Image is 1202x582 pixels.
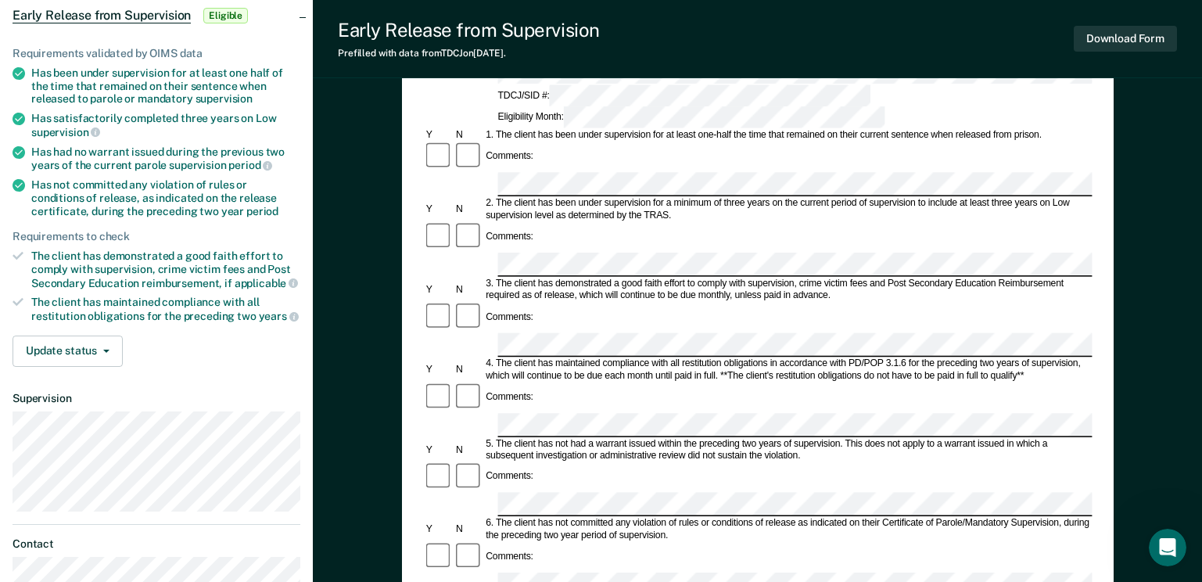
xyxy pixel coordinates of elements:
div: Comments: [483,232,536,243]
div: N [454,130,483,142]
div: The client has demonstrated a good faith effort to comply with supervision, crime victim fees and... [31,250,300,289]
div: 6. The client has not committed any violation of rules or conditions of release as indicated on t... [483,518,1092,542]
dt: Contact [13,537,300,551]
div: Comments: [483,472,536,483]
div: Early Release from Supervision [338,19,600,41]
div: N [454,524,483,536]
div: Has satisfactorily completed three years on Low [31,112,300,138]
div: Comments: [483,551,536,563]
dt: Supervision [13,392,300,405]
div: 4. The client has maintained compliance with all restitution obligations in accordance with PD/PO... [483,358,1092,383]
div: Y [423,284,453,296]
span: applicable [235,277,298,289]
div: Y [423,524,453,536]
div: N [454,444,483,456]
span: years [259,310,299,322]
span: Early Release from Supervision [13,8,191,23]
div: Prefilled with data from TDCJ on [DATE] . [338,48,600,59]
div: Comments: [483,391,536,403]
div: Has been under supervision for at least one half of the time that remained on their sentence when... [31,66,300,106]
div: N [454,204,483,216]
div: Has not committed any violation of rules or conditions of release, as indicated on the release ce... [31,178,300,217]
div: 5. The client has not had a warrant issued within the preceding two years of supervision. This do... [483,438,1092,462]
span: supervision [31,126,100,138]
span: period [246,205,278,217]
div: Has had no warrant issued during the previous two years of the current parole supervision [31,145,300,172]
span: supervision [196,92,253,105]
div: 2. The client has been under supervision for a minimum of three years on the current period of su... [483,198,1092,222]
button: Download Form [1074,26,1177,52]
div: Comments: [483,151,536,163]
div: N [454,364,483,375]
span: Eligible [203,8,248,23]
div: 1. The client has been under supervision for at least one-half the time that remained on their cu... [483,130,1092,142]
div: Y [423,130,453,142]
div: Eligibility Month: [495,106,887,128]
div: TDCJ/SID #: [495,84,873,106]
span: period [228,159,272,171]
div: The client has maintained compliance with all restitution obligations for the preceding two [31,296,300,322]
div: 3. The client has demonstrated a good faith effort to comply with supervision, crime victim fees ... [483,278,1092,302]
div: Y [423,204,453,216]
div: N [454,284,483,296]
button: Update status [13,336,123,367]
div: Y [423,444,453,456]
div: Requirements to check [13,230,300,243]
div: Y [423,364,453,375]
div: Comments: [483,311,536,323]
iframe: Intercom live chat [1149,529,1186,566]
div: Requirements validated by OIMS data [13,47,300,60]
